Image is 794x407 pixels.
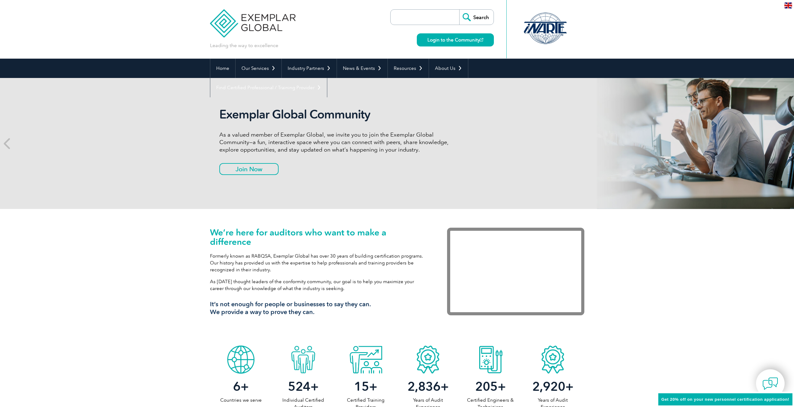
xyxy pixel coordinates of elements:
[480,38,483,41] img: open_square.png
[210,397,272,404] p: Countries we serve
[337,59,387,78] a: News & Events
[784,2,792,8] img: en
[388,59,429,78] a: Resources
[210,381,272,391] h2: +
[282,59,337,78] a: Industry Partners
[210,278,428,292] p: As [DATE] thought leaders of the conformity community, our goal is to help you maximize your care...
[288,379,310,394] span: 524
[417,33,494,46] a: Login to the Community
[219,107,453,122] h2: Exemplar Global Community
[459,381,522,391] h2: +
[354,379,369,394] span: 15
[532,379,565,394] span: 2,920
[429,59,468,78] a: About Us
[762,376,778,391] img: contact-chat.png
[447,228,584,315] iframe: Exemplar Global: Working together to make a difference
[233,379,241,394] span: 6
[522,381,584,391] h2: +
[219,163,279,175] a: Join Now
[661,397,789,402] span: Get 20% off on your new personnel certification application!
[210,228,428,246] h1: We’re here for auditors who want to make a difference
[397,381,459,391] h2: +
[407,379,441,394] span: 2,836
[210,78,327,97] a: Find Certified Professional / Training Provider
[210,59,235,78] a: Home
[475,379,498,394] span: 205
[210,42,278,49] p: Leading the way to excellence
[210,300,428,316] h3: It’s not enough for people or businesses to say they can. We provide a way to prove they can.
[334,381,397,391] h2: +
[272,381,334,391] h2: +
[219,131,453,153] p: As a valued member of Exemplar Global, we invite you to join the Exemplar Global Community—a fun,...
[459,10,494,25] input: Search
[236,59,281,78] a: Our Services
[210,253,428,273] p: Formerly known as RABQSA, Exemplar Global has over 30 years of building certification programs. O...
